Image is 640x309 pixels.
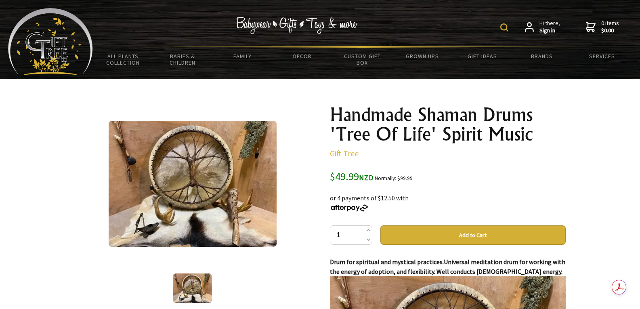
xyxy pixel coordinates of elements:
a: Hi there,Sign in [525,20,560,34]
img: Handmade Shaman Drums 'Tree Of Life' Spirit Music [173,273,212,303]
a: Gift Ideas [452,48,512,65]
span: NZD [359,173,374,182]
a: Decor [273,48,332,65]
a: Gift Tree [330,148,359,158]
a: 0 items$0.00 [586,20,619,34]
img: product search [500,23,508,32]
a: Family [213,48,273,65]
h1: Handmade Shaman Drums 'Tree Of Life' Spirit Music [330,105,566,144]
a: Brands [512,48,572,65]
small: Normally: $99.99 [375,175,413,182]
span: Hi there, [539,20,560,34]
span: 0 items [601,19,619,34]
a: Services [572,48,632,65]
strong: Sign in [539,27,560,34]
a: Custom Gift Box [332,48,392,71]
div: or 4 payments of $12.50 with [330,183,566,212]
a: Grown Ups [392,48,452,65]
button: Add to Cart [380,225,566,245]
strong: $0.00 [601,27,619,34]
img: Handmade Shaman Drums 'Tree Of Life' Spirit Music [109,121,277,247]
img: Afterpay [330,204,369,212]
img: Babyware - Gifts - Toys and more... [8,8,93,75]
a: Babies & Children [153,48,212,71]
span: $49.99 [330,170,374,183]
a: All Plants Collection [93,48,153,71]
img: Babywear - Gifts - Toys & more [236,17,357,34]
